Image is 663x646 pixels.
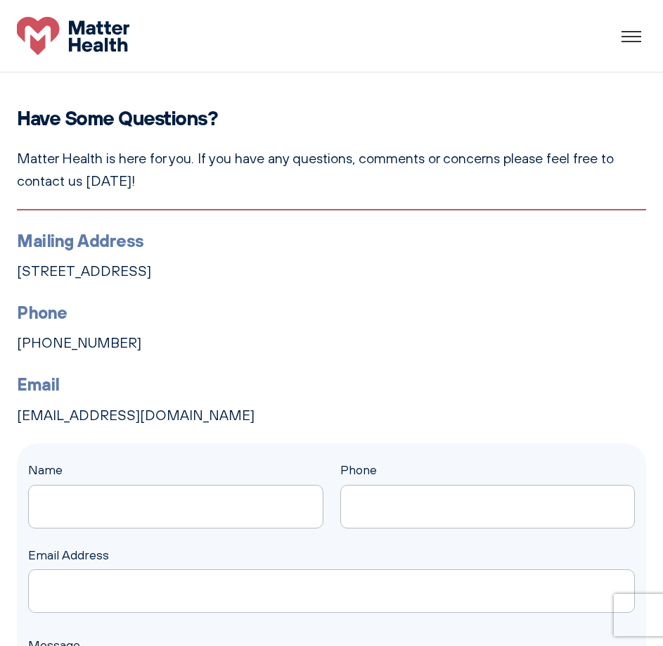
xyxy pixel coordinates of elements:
[17,147,646,192] p: Matter Health is here for you. If you have any questions, comments or concerns please feel free t...
[17,334,141,351] a: [PHONE_NUMBER]
[17,407,255,424] a: [EMAIL_ADDRESS][DOMAIN_NAME]
[17,299,646,326] h3: Phone
[340,462,636,510] label: Phone
[28,547,635,595] label: Email Address
[17,227,646,254] h3: Mailing Address
[340,485,636,528] input: Phone
[17,106,646,130] h2: Have Some Questions?
[28,569,635,613] input: Email Address
[17,262,151,279] a: [STREET_ADDRESS]
[17,371,646,398] h3: Email
[28,462,323,510] label: Name
[28,485,323,528] input: Name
